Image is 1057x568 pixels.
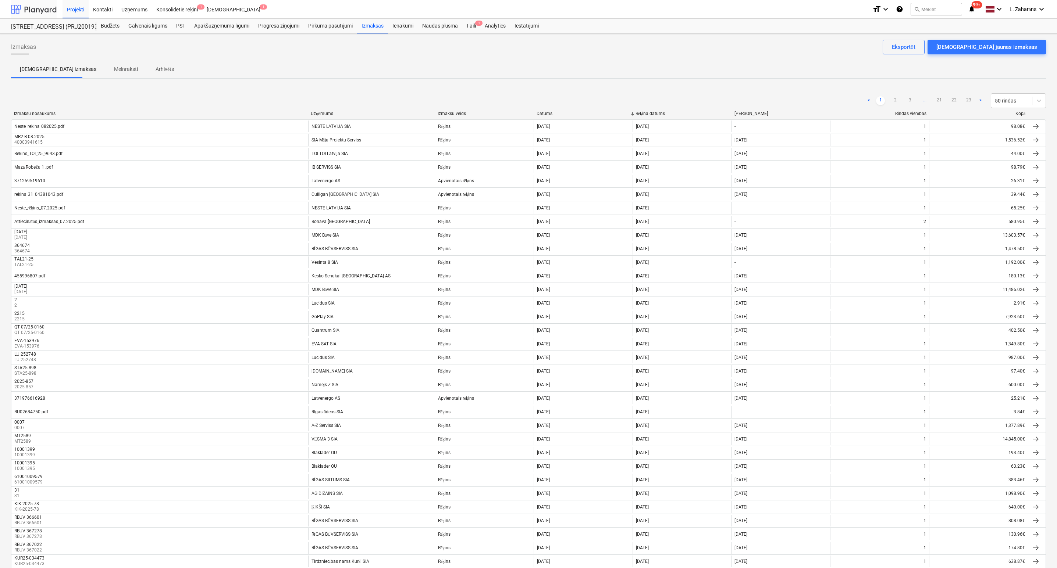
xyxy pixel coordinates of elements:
div: - [734,219,736,224]
div: [DATE] [636,382,649,387]
a: Izmaksas [357,19,388,33]
div: Rēķins [438,464,451,469]
div: 402.50€ [929,324,1028,336]
div: [DATE] [734,287,747,292]
div: Apvienotais rēķins [438,178,474,184]
div: Rēķins [438,301,451,306]
div: Apvienotais rēķins [438,192,474,197]
div: Rēķins [438,314,451,320]
a: Page 1 is your current page [876,96,885,105]
div: [DATE] [537,369,550,374]
p: LU 252748 [14,357,38,363]
div: 364674 [14,243,30,248]
div: - [734,260,736,265]
div: Kopā [932,111,1025,116]
div: [DATE] [734,192,747,197]
div: 63.23€ [929,460,1028,472]
div: [DATE] [734,233,747,238]
p: 2025-857 [14,384,35,390]
div: EVA-SAT SIA [312,341,337,346]
div: MDK Būve SIA [312,287,339,292]
div: [DATE] [734,301,747,306]
div: STA25-898 [14,365,36,370]
div: Rindas vienības [833,111,926,116]
div: Namejs Z SIA [312,382,338,387]
div: Naudas plūsma [418,19,463,33]
a: Iestatījumi [510,19,543,33]
div: [DATE] [636,436,649,442]
p: STA25-898 [14,370,38,377]
p: TAL21-25 [14,262,35,268]
div: Pirkuma pasūtījumi [304,19,357,33]
div: LU 252748 [14,352,36,357]
div: 2 [923,219,926,224]
div: NESTE LATVIJA SIA [312,124,351,129]
a: Galvenais līgums [124,19,172,33]
a: Faili1 [462,19,480,33]
div: [DATE] [636,205,649,211]
div: Rēķins [438,151,451,157]
div: [DATE] [636,328,649,333]
div: - [734,124,736,129]
div: [DATE] [636,260,649,265]
div: Rēķins [438,233,451,238]
div: 1 [923,260,926,265]
div: 371259519610 [14,178,45,183]
div: 1 [923,273,926,278]
span: 1 [260,4,267,10]
div: 10001395 [14,460,35,465]
div: 2025-857 [14,379,33,384]
button: Eksportēt [883,40,925,54]
div: [DATE] [537,450,550,455]
div: [DATE] [537,205,550,211]
div: [DATE] [636,301,649,306]
div: [DATE] [734,382,747,387]
div: Lucidus SIA [312,301,335,306]
div: Rēķins [438,273,451,279]
div: 600.00€ [929,379,1028,391]
div: Rēķins [438,165,451,170]
div: 1 [923,137,926,143]
p: QT 07/25-0160 [14,330,46,336]
div: Neste_rekins_082025.pdf [14,124,64,129]
div: 10001399 [14,447,35,452]
div: MR2-B-08.2025 [14,134,45,139]
div: [DATE] [537,287,550,292]
div: [DATE] [636,192,649,197]
div: [PERSON_NAME] [734,111,828,116]
div: Apakšuzņēmuma līgumi [190,19,254,33]
a: PSF [172,19,190,33]
div: 1 [923,124,926,129]
div: TOI TOI Latvija SIA [312,151,348,156]
div: [DATE] [537,396,550,401]
div: Vesinta 8 SIA [312,260,338,265]
div: RĪGAS BŪVSERVISS SIA [312,246,359,252]
div: [DATE] [734,355,747,360]
div: Neste_rēķins_07.2025.pdf [14,205,65,211]
div: [DATE] [734,273,747,278]
div: 1 [923,382,926,387]
div: [DATE] [636,151,649,156]
div: [DATE] [14,284,27,289]
div: [DATE] [636,369,649,374]
div: Datums [537,111,630,116]
div: [DATE] [636,124,649,129]
a: Progresa ziņojumi [254,19,304,33]
p: 10001399 [14,452,36,458]
div: SIA Māju Projektu Serviss [312,137,361,143]
div: [DATE] [636,273,649,278]
span: ... [920,96,929,105]
div: [DATE] [636,396,649,401]
div: Bonava [GEOGRAPHIC_DATA] [312,219,370,224]
div: [DATE] [734,341,747,346]
p: 364674 [14,248,31,254]
div: 1 [923,464,926,469]
div: 640.00€ [929,501,1028,513]
div: 383.46€ [929,474,1028,486]
div: Eksportēt [892,42,915,52]
div: [DATE] [636,477,649,482]
div: IB SERVISS SIA [312,165,341,170]
div: [DATE] [14,229,27,234]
